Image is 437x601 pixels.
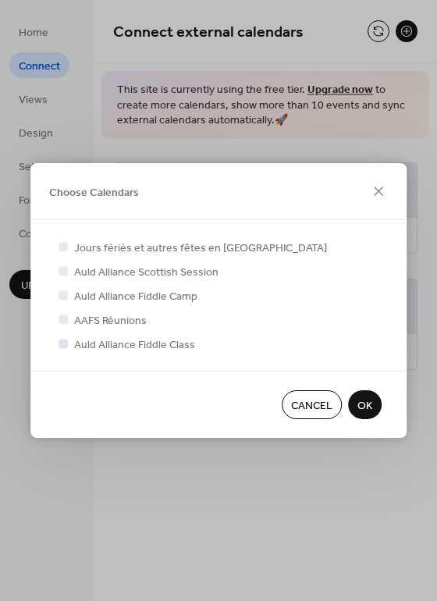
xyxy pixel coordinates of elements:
span: Choose Calendars [49,184,139,201]
button: OK [348,390,382,419]
span: Cancel [291,398,332,414]
span: OK [357,398,372,414]
button: Cancel [282,390,342,419]
span: Auld Alliance Fiddle Camp [74,289,197,305]
span: Auld Alliance Scottish Session [74,265,218,281]
span: Auld Alliance Fiddle Class [74,337,195,354]
span: Jours fériés et autres fêtes en [GEOGRAPHIC_DATA] [74,240,327,257]
span: AAFS Réunions [74,313,147,329]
